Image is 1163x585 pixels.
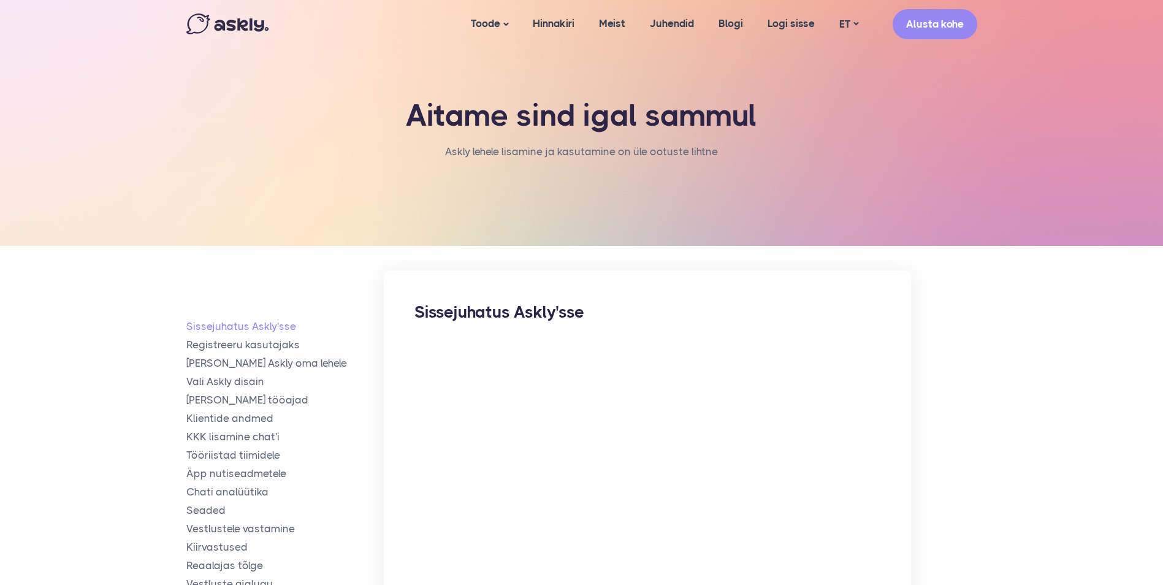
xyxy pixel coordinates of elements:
a: Seaded [186,503,384,518]
a: Reaalajas tõlge [186,559,384,573]
a: Alusta kohe [893,9,977,39]
a: Tööriistad tiimidele [186,448,384,462]
h1: Aitame sind igal sammul [389,98,775,134]
a: Äpp nutiseadmetele [186,467,384,481]
a: [PERSON_NAME] tööajad [186,393,384,407]
a: Sissejuhatus Askly'sse [186,319,384,334]
a: Kiirvastused [186,540,384,554]
img: Askly [186,13,269,34]
a: Vali Askly disain [186,375,384,389]
a: [PERSON_NAME] Askly oma lehele [186,356,384,370]
h2: Sissejuhatus Askly'sse [414,301,880,323]
a: Vestlustele vastamine [186,522,384,536]
a: KKK lisamine chat'i [186,430,384,444]
a: Klientide andmed [186,411,384,426]
a: Chati analüütika [186,485,384,499]
a: ET [827,15,871,33]
nav: breadcrumb [445,143,718,173]
li: Askly lehele lisamine ja kasutamine on üle ootuste lihtne [445,143,718,161]
a: Registreeru kasutajaks [186,338,384,352]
